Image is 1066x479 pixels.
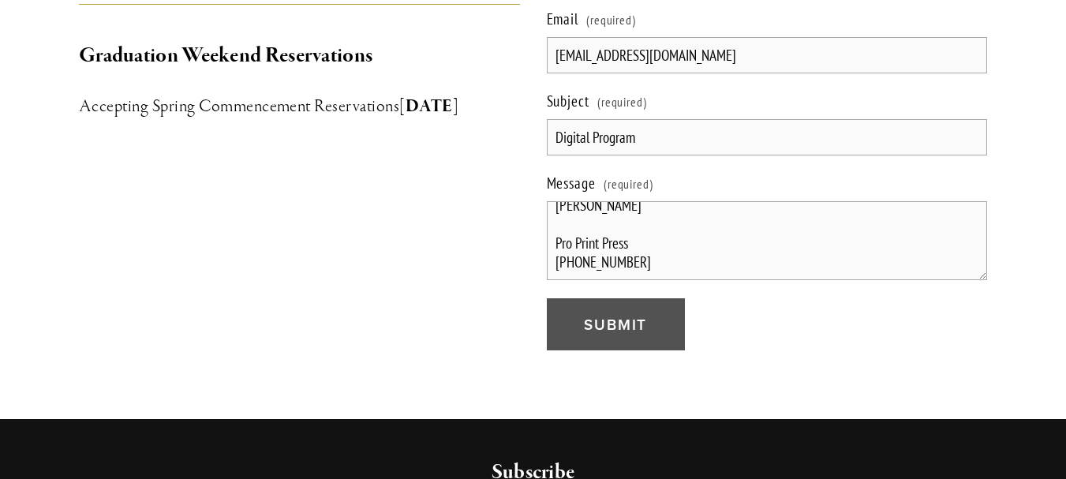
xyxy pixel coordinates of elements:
textarea: Hey, can you all handle more orders? You probably already know our print company, [DOMAIN_NAME] —... [547,201,988,280]
h3: Accepting Spring Commencement Reservations [79,92,520,121]
span: (required) [586,6,637,34]
span: Message [547,174,597,193]
span: Submit [584,313,647,335]
span: (required) [604,170,654,198]
span: Subject [547,92,590,110]
strong: [DATE] [399,95,458,118]
h2: Graduation Weekend Reservations [79,39,520,73]
span: Email [547,9,579,28]
span: (required) [597,88,648,116]
button: SubmitSubmit [547,298,685,351]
